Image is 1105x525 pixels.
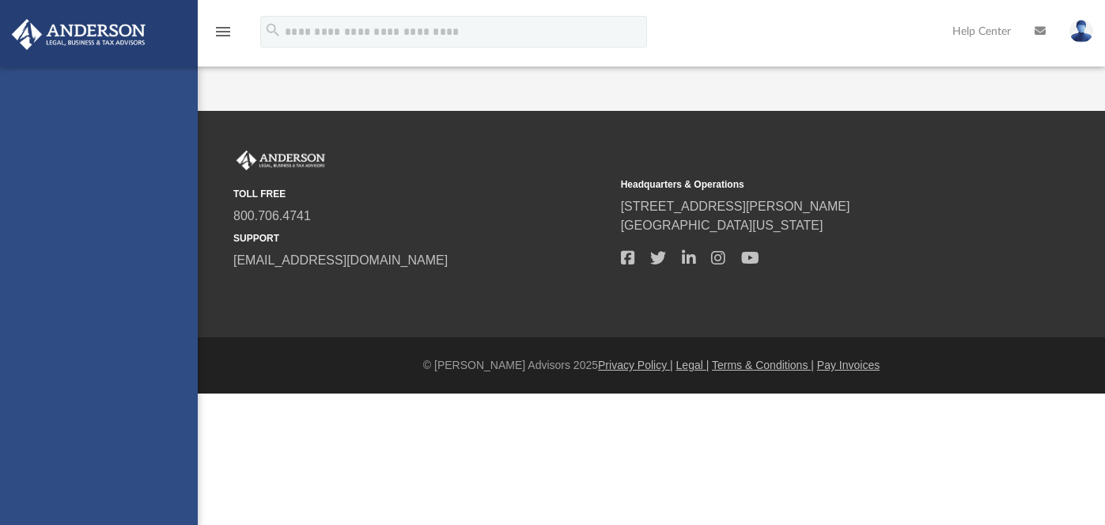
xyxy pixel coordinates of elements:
a: Legal | [676,359,710,371]
img: User Pic [1069,20,1093,43]
a: menu [214,30,233,41]
i: search [264,21,282,39]
small: SUPPORT [233,231,610,245]
a: 800.706.4741 [233,209,311,223]
a: [GEOGRAPHIC_DATA][US_STATE] [621,219,823,232]
img: Anderson Advisors Platinum Portal [233,150,328,171]
a: Privacy Policy | [598,359,673,371]
a: [STREET_ADDRESS][PERSON_NAME] [621,200,850,213]
a: Terms & Conditions | [712,359,814,371]
img: Anderson Advisors Platinum Portal [7,19,150,50]
small: TOLL FREE [233,187,610,201]
a: Pay Invoices [817,359,880,371]
a: [EMAIL_ADDRESS][DOMAIN_NAME] [233,253,448,267]
div: © [PERSON_NAME] Advisors 2025 [198,357,1105,374]
small: Headquarters & Operations [621,177,997,192]
i: menu [214,22,233,41]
